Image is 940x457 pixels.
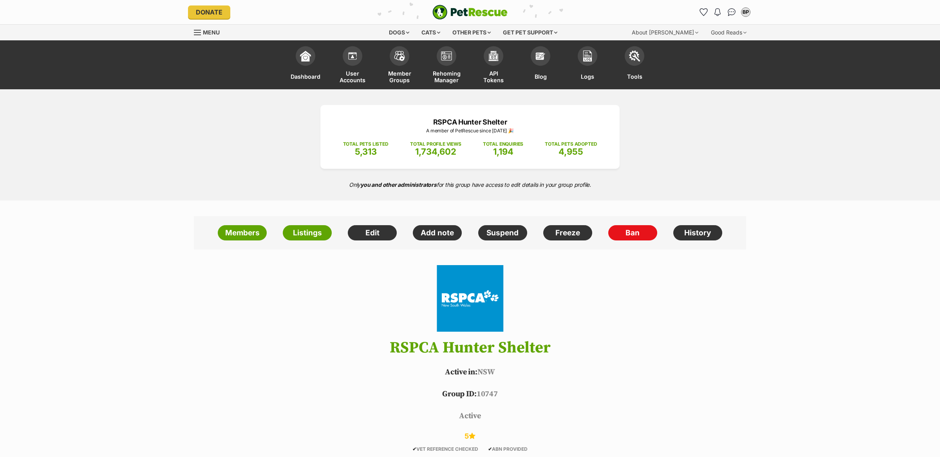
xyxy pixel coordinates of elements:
p: TOTAL ENQUIRIES [483,141,523,148]
p: active [182,410,758,422]
span: 1,194 [493,146,513,157]
div: Get pet support [497,25,563,40]
span: Active in: [445,367,477,377]
a: Tools [611,42,658,89]
p: TOTAL PROFILE VIEWS [410,141,461,148]
icon: ✔ [488,446,492,452]
a: Rehoming Manager [423,42,470,89]
h1: RSPCA Hunter Shelter [182,339,758,356]
span: Rehoming Manager [433,70,461,83]
button: Notifications [711,6,724,18]
img: blogs-icon-e71fceff818bbaa76155c998696f2ea9b8fc06abc828b24f45ee82a475c2fd99.svg [535,51,546,61]
a: Add note [413,225,462,241]
p: TOTAL PETS LISTED [343,141,389,148]
span: User Accounts [339,70,366,83]
a: Suspend [478,225,527,241]
img: members-icon-d6bcda0bfb97e5ba05b48644448dc2971f67d37433e5abca221da40c41542bd5.svg [347,51,358,61]
a: Dashboard [282,42,329,89]
a: Menu [194,25,225,39]
span: Logs [581,70,594,83]
a: PetRescue [432,5,508,20]
a: Edit [348,225,397,241]
button: My account [739,6,752,18]
span: 1,734,602 [415,146,456,157]
a: Freeze [543,225,592,241]
span: ABN PROVIDED [488,446,528,452]
span: Tools [627,70,642,83]
div: Other pets [447,25,496,40]
img: dashboard-icon-eb2f2d2d3e046f16d808141f083e7271f6b2e854fb5c12c21221c1fb7104beca.svg [300,51,311,61]
p: NSW [182,367,758,378]
a: Listings [283,225,332,241]
span: VET REFERENCE CHECKED [412,446,478,452]
p: RSPCA Hunter Shelter [332,117,608,127]
img: chat-41dd97257d64d25036548639549fe6c8038ab92f7586957e7f3b1b290dea8141.svg [728,8,736,16]
span: Dashboard [291,70,320,83]
img: tools-icon-677f8b7d46040df57c17cb185196fc8e01b2b03676c49af7ba82c462532e62ee.svg [629,51,640,61]
div: BP [742,8,750,16]
a: API Tokens [470,42,517,89]
span: Blog [535,70,547,83]
img: notifications-46538b983faf8c2785f20acdc204bb7945ddae34d4c08c2a6579f10ce5e182be.svg [714,8,721,16]
p: A member of PetRescue since [DATE] 🎉 [332,127,608,134]
a: Members [218,225,267,241]
a: Ban [608,225,657,241]
span: Menu [203,29,220,36]
div: Dogs [383,25,415,40]
a: User Accounts [329,42,376,89]
a: Member Groups [376,42,423,89]
a: Donate [188,5,230,19]
img: group-profile-icon-3fa3cf56718a62981997c0bc7e787c4b2cf8bcc04b72c1350f741eb67cf2f40e.svg [441,51,452,61]
div: Cats [416,25,446,40]
img: api-icon-849e3a9e6f871e3acf1f60245d25b4cd0aad652aa5f5372336901a6a67317bd8.svg [488,51,499,61]
icon: ✔ [412,446,416,452]
img: RSPCA Hunter Shelter [425,265,515,332]
a: Conversations [725,6,738,18]
p: TOTAL PETS ADOPTED [545,141,597,148]
span: Group ID: [442,389,476,399]
div: About [PERSON_NAME] [626,25,704,40]
span: 5,313 [355,146,377,157]
div: 5 [182,432,758,441]
img: logo-e224e6f780fb5917bec1dbf3a21bbac754714ae5b6737aabdf751b685950b380.svg [432,5,508,20]
a: History [673,225,722,241]
div: Good Reads [705,25,752,40]
img: team-members-icon-5396bd8760b3fe7c0b43da4ab00e1e3bb1a5d9ba89233759b79545d2d3fc5d0d.svg [394,51,405,61]
ul: Account quick links [697,6,752,18]
img: logs-icon-5bf4c29380941ae54b88474b1138927238aebebbc450bc62c8517511492d5a22.svg [582,51,593,61]
span: API Tokens [480,70,507,83]
a: Favourites [697,6,710,18]
span: 4,955 [559,146,583,157]
span: Member Groups [386,70,413,83]
p: 10747 [182,388,758,400]
strong: you and other administrators [360,181,437,188]
a: Blog [517,42,564,89]
a: Logs [564,42,611,89]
